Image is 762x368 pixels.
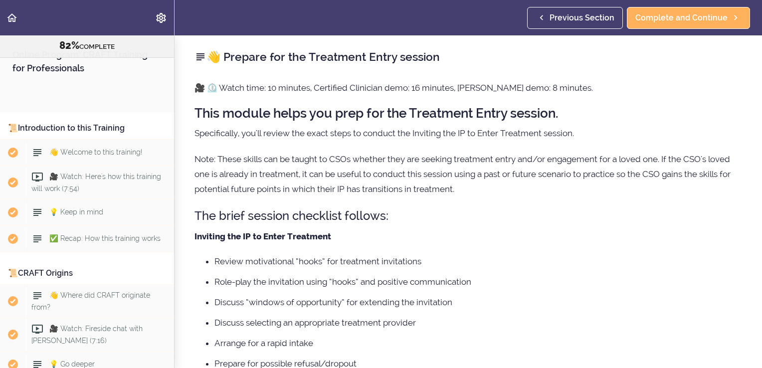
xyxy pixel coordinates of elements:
p: Note: These skills can be taught to CSOs whether they are seeking treatment entry and/or engageme... [194,152,742,196]
li: Discuss selecting an appropriate treatment provider [214,316,742,329]
span: 🎥 Watch: Here's how this training will work (7:54) [31,173,161,192]
h2: 👋 Prepare for the Treatment Entry session [194,48,742,65]
h2: This module helps you prep for the Treatment Entry session. [194,106,742,121]
p: Specifically, you'll review the exact steps to conduct the Inviting the IP to Enter Treatment ses... [194,126,742,141]
li: Arrange for a rapid intake [214,337,742,350]
p: 🎥 ⏲️ Watch time: 10 minutes, Certified Clinician demo: 16 minutes, [PERSON_NAME] demo: 8 minutes. [194,80,742,95]
span: 👋 Welcome to this training! [49,148,142,156]
span: 💡 Keep in mind [49,208,103,216]
li: Review motivational “hooks” for treatment invitations [214,255,742,268]
li: Discuss “windows of opportunity” for extending the invitation [214,296,742,309]
a: Complete and Continue [627,7,750,29]
span: ✅ Recap: How this training works [49,234,161,242]
svg: Settings Menu [155,12,167,24]
h3: The brief session checklist follows: [194,207,742,224]
a: Previous Section [527,7,623,29]
div: COMPLETE [12,39,162,52]
span: 👋 Where did CRAFT originate from? [31,291,150,311]
span: Previous Section [550,12,614,24]
li: Role-play the invitation using “hooks” and positive communication [214,275,742,288]
span: 🎥 Watch: Fireside chat with [PERSON_NAME] (7:16) [31,325,143,344]
span: 💡 Go deeper [49,360,95,368]
span: Complete and Continue [635,12,728,24]
span: 82% [59,39,79,51]
svg: Back to course curriculum [6,12,18,24]
strong: Inviting the IP to Enter Treatment [194,231,331,241]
